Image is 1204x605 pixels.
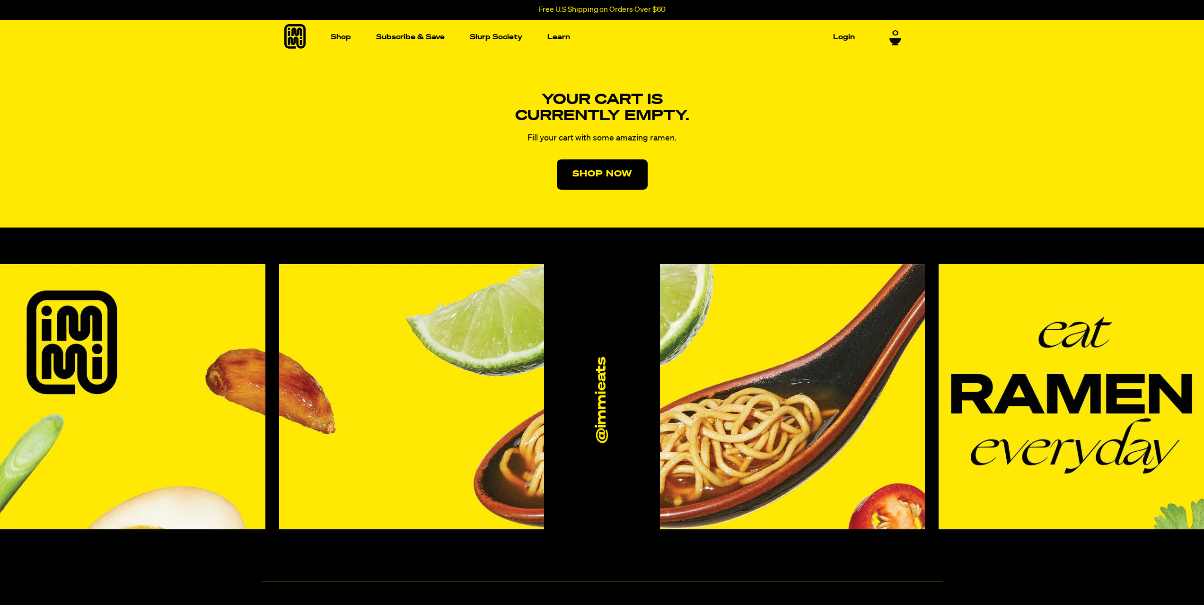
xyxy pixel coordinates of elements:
p: Free U.S Shipping on Orders Over $60 [539,6,666,14]
a: Login [829,30,859,44]
h4: Your cart is currently empty. [499,92,705,124]
a: Shop Now [557,159,648,190]
img: Instagram [279,264,545,529]
p: Fill your cart with some amazing ramen. [512,132,692,144]
a: 0 [889,29,901,45]
a: Shop [327,30,355,44]
img: Instagram [660,264,925,529]
nav: Main navigation [327,20,859,54]
a: Subscribe & Save [372,30,448,44]
span: 0 [892,29,898,38]
img: Instagram [939,264,1204,529]
a: @immieats [594,355,610,443]
a: Learn [544,30,574,44]
a: Slurp Society [466,30,526,44]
